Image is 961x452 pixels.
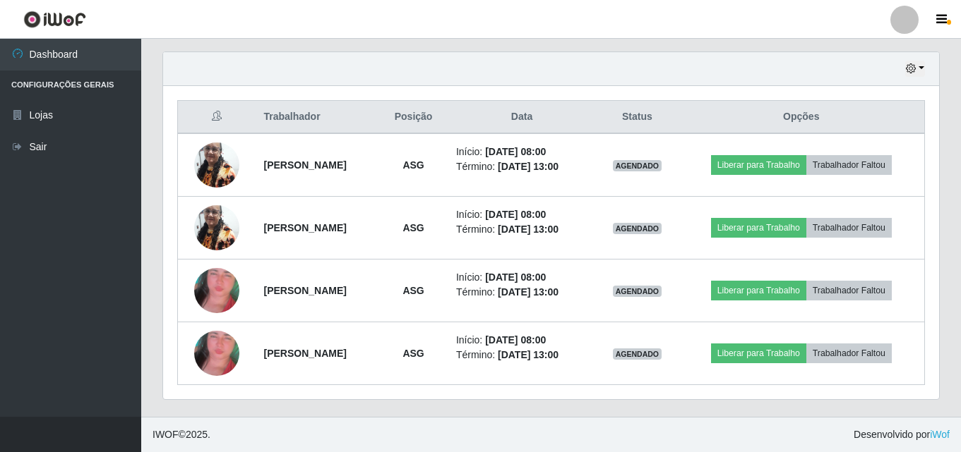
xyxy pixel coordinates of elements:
li: Término: [456,222,587,237]
time: [DATE] 08:00 [485,334,546,346]
time: [DATE] 13:00 [498,349,559,360]
time: [DATE] 08:00 [485,146,546,157]
button: Trabalhador Faltou [806,343,892,363]
li: Início: [456,207,587,222]
strong: [PERSON_NAME] [263,285,346,296]
span: AGENDADO [613,223,662,234]
time: [DATE] 08:00 [485,209,546,220]
strong: [PERSON_NAME] [263,348,346,359]
img: 1726846770063.jpeg [194,305,239,401]
li: Término: [456,348,587,362]
strong: [PERSON_NAME] [263,159,346,171]
span: AGENDADO [613,286,662,297]
img: CoreUI Logo [23,11,86,28]
li: Término: [456,159,587,174]
li: Término: [456,285,587,300]
img: 1726846770063.jpeg [194,243,239,338]
th: Posição [379,101,448,134]
li: Início: [456,145,587,159]
button: Trabalhador Faltou [806,218,892,238]
strong: ASG [402,222,424,233]
li: Início: [456,270,587,285]
button: Trabalhador Faltou [806,155,892,175]
span: IWOF [153,429,179,440]
time: [DATE] 08:00 [485,271,546,283]
strong: ASG [402,348,424,359]
span: Desenvolvido por [854,427,950,442]
strong: [PERSON_NAME] [263,222,346,233]
th: Data [448,101,596,134]
span: © 2025 . [153,427,210,442]
button: Liberar para Trabalho [711,281,806,300]
th: Status [596,101,678,134]
li: Início: [456,333,587,348]
img: 1723155569016.jpeg [194,135,239,195]
time: [DATE] 13:00 [498,286,559,298]
img: 1723155569016.jpeg [194,197,239,257]
th: Opções [679,101,925,134]
time: [DATE] 13:00 [498,161,559,172]
strong: ASG [402,159,424,171]
button: Trabalhador Faltou [806,281,892,300]
th: Trabalhador [255,101,379,134]
a: iWof [930,429,950,440]
button: Liberar para Trabalho [711,218,806,238]
time: [DATE] 13:00 [498,224,559,235]
button: Liberar para Trabalho [711,343,806,363]
span: AGENDADO [613,348,662,360]
strong: ASG [402,285,424,296]
span: AGENDADO [613,160,662,171]
button: Liberar para Trabalho [711,155,806,175]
